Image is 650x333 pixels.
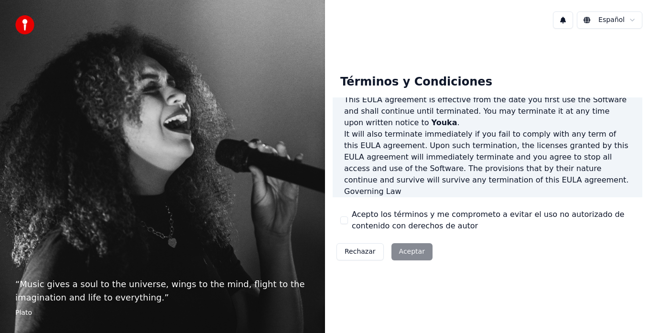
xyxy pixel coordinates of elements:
[15,278,310,304] p: “ Music gives a soul to the universe, wings to the mind, flight to the imagination and life to ev...
[344,197,631,232] p: This EULA agreement, and any dispute arising out of or in connection with this EULA agreement, sh...
[344,94,631,129] p: This EULA agreement is effective from the date you first use the Software and shall continue unti...
[432,118,457,127] span: Youka
[15,15,34,34] img: youka
[333,67,500,97] div: Términos y Condiciones
[344,129,631,186] p: It will also terminate immediately if you fail to comply with any term of this EULA agreement. Up...
[15,308,310,318] footer: Plato
[352,209,635,232] label: Acepto los términos y me comprometo a evitar el uso no autorizado de contenido con derechos de autor
[336,243,384,260] button: Rechazar
[344,186,631,197] h3: Governing Law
